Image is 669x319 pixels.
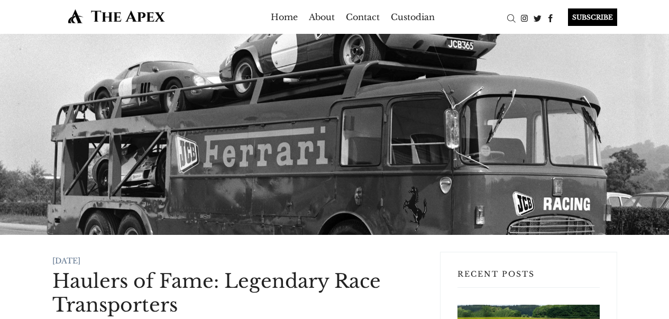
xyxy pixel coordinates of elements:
a: About [309,8,335,25]
a: Instagram [518,12,531,23]
a: Home [271,8,298,25]
div: SUBSCRIBE [568,8,617,26]
a: SUBSCRIBE [557,8,617,26]
a: Custodian [391,8,435,25]
a: Contact [346,8,380,25]
a: Search [505,12,518,23]
time: [DATE] [52,256,80,266]
img: The Apex by Custodian [52,8,181,24]
h3: Recent Posts [457,269,600,288]
a: Twitter [531,12,544,23]
a: Facebook [544,12,557,23]
h1: Haulers of Fame: Legendary Race Transporters [52,269,423,317]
